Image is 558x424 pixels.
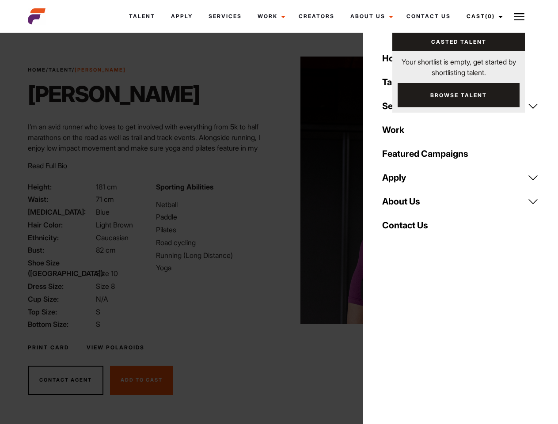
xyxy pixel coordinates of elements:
[28,8,46,25] img: cropped-aefm-brand-fav-22-square.png
[96,320,100,329] span: S
[28,319,94,329] span: Bottom Size:
[156,262,273,273] li: Yoga
[28,307,94,317] span: Top Size:
[87,344,144,352] a: View Polaroids
[28,67,46,73] a: Home
[392,33,525,51] a: Casted Talent
[28,161,67,170] span: Read Full Bio
[96,208,110,216] span: Blue
[377,213,544,237] a: Contact Us
[392,51,525,78] p: Your shortlist is empty, get started by shortlisting talent.
[96,295,108,303] span: N/A
[28,245,94,255] span: Bust:
[514,11,524,22] img: Burger icon
[28,220,94,230] span: Hair Color:
[28,207,94,217] span: [MEDICAL_DATA]:
[28,81,200,107] h1: [PERSON_NAME]
[96,282,115,291] span: Size 8
[28,66,126,74] span: / /
[377,166,544,189] a: Apply
[28,232,94,243] span: Ethnicity:
[156,212,273,222] li: Paddle
[156,199,273,210] li: Netball
[291,4,342,28] a: Creators
[377,70,544,94] a: Talent
[377,189,544,213] a: About Us
[201,4,250,28] a: Services
[28,294,94,304] span: Cup Size:
[28,121,274,174] p: I’m an avid runner who loves to get involved with everything from 5k to half marathons on the roa...
[28,257,94,279] span: Shoe Size ([GEOGRAPHIC_DATA]):
[28,182,94,192] span: Height:
[377,46,544,70] a: Home
[96,307,100,316] span: S
[377,94,544,118] a: Services
[156,250,273,261] li: Running (Long Distance)
[28,160,67,171] button: Read Full Bio
[156,182,213,191] strong: Sporting Abilities
[121,4,163,28] a: Talent
[459,4,508,28] a: Cast(0)
[399,4,459,28] a: Contact Us
[28,366,103,395] button: Contact Agent
[377,142,544,166] a: Featured Campaigns
[96,220,133,229] span: Light Brown
[110,366,173,395] button: Add To Cast
[121,377,163,383] span: Add To Cast
[28,194,94,204] span: Waist:
[163,4,201,28] a: Apply
[49,67,72,73] a: Talent
[250,4,291,28] a: Work
[96,233,129,242] span: Caucasian
[75,67,126,73] strong: [PERSON_NAME]
[28,281,94,291] span: Dress Size:
[485,13,495,19] span: (0)
[96,269,118,278] span: Size 10
[342,4,399,28] a: About Us
[377,118,544,142] a: Work
[156,237,273,248] li: Road cycling
[96,246,116,254] span: 82 cm
[96,195,114,204] span: 71 cm
[96,182,117,191] span: 181 cm
[156,224,273,235] li: Pilates
[398,83,520,107] a: Browse Talent
[28,344,69,352] a: Print Card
